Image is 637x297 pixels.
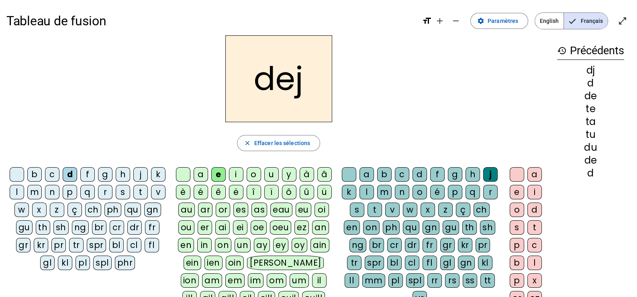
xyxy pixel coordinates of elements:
div: em [225,273,245,288]
div: es [233,203,248,217]
div: ez [294,220,309,235]
div: q [465,185,480,199]
div: i [527,185,542,199]
div: y [282,167,296,182]
div: er [198,220,212,235]
div: kl [58,256,72,270]
div: te [557,104,624,114]
div: fr [145,220,159,235]
div: on [215,238,231,252]
mat-icon: format_size [422,16,432,26]
div: gn [144,203,161,217]
button: Diminuer la taille de la police [448,13,464,29]
div: ar [198,203,212,217]
div: ou [178,220,194,235]
div: p [448,185,462,199]
div: l [10,185,24,199]
div: ç [456,203,470,217]
div: cr [110,220,124,235]
div: gr [16,238,31,252]
div: d [63,167,77,182]
div: e [510,185,524,199]
div: é [430,185,445,199]
div: ch [474,203,490,217]
div: i [229,167,243,182]
div: fr [423,238,437,252]
div: ng [72,220,89,235]
div: b [27,167,42,182]
div: ain [310,238,329,252]
div: s [350,203,364,217]
div: ta [557,117,624,127]
button: Augmenter la taille de la police [432,13,448,29]
div: bl [109,238,124,252]
div: r [483,185,498,199]
div: w [14,203,29,217]
div: gr [440,238,455,252]
div: h [465,167,480,182]
h3: Précédents [557,42,624,60]
div: kr [34,238,48,252]
div: de [557,91,624,101]
div: fl [423,256,437,270]
div: z [50,203,64,217]
div: spr [365,256,384,270]
div: l [527,256,542,270]
div: q [80,185,95,199]
div: â [317,167,332,182]
div: om [267,273,286,288]
div: du [557,143,624,152]
div: sh [480,220,495,235]
div: v [151,185,165,199]
div: ion [181,273,199,288]
div: o [247,167,261,182]
div: c [527,238,542,252]
mat-icon: open_in_full [618,16,627,26]
div: cl [405,256,419,270]
div: ë [229,185,243,199]
div: m [27,185,42,199]
div: ê [211,185,226,199]
div: oi [314,203,329,217]
div: b [510,256,524,270]
div: gu [16,220,33,235]
div: eu [296,203,311,217]
div: pr [476,238,490,252]
span: Paramètres [488,16,518,26]
div: ien [204,256,223,270]
div: gn [458,256,475,270]
div: il [312,273,327,288]
div: ph [104,203,121,217]
div: n [395,185,409,199]
div: dj [557,66,624,75]
div: d [527,203,542,217]
div: eau [270,203,292,217]
div: th [36,220,50,235]
div: phr [115,256,135,270]
div: s [510,220,524,235]
div: im [248,273,263,288]
div: tu [557,130,624,139]
div: à [300,167,314,182]
div: ô [282,185,296,199]
div: au [178,203,195,217]
div: dr [127,220,142,235]
div: ch [85,203,101,217]
div: br [370,238,384,252]
div: tr [347,256,361,270]
div: m [377,185,392,199]
div: spl [406,273,425,288]
mat-icon: close [244,139,251,147]
div: um [290,273,309,288]
div: gu [443,220,459,235]
span: English [535,13,563,29]
div: [PERSON_NAME] [247,256,324,270]
button: Paramètres [470,13,528,29]
div: î [247,185,261,199]
div: oy [292,238,307,252]
div: rr [427,273,442,288]
span: Effacer les sélections [254,138,310,148]
div: an [312,220,329,235]
div: é [194,185,208,199]
div: a [194,167,208,182]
